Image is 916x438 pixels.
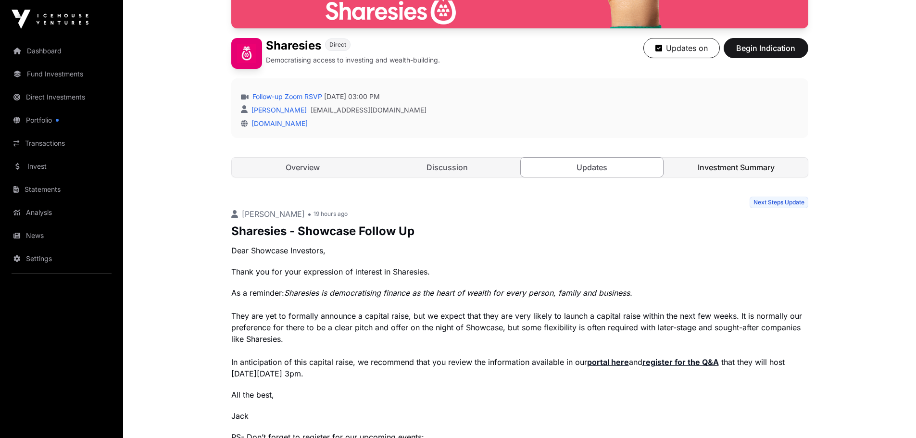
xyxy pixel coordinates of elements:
p: Sharesies - Showcase Follow Up [231,224,808,239]
h1: Sharesies [266,38,321,53]
a: Portfolio [8,110,115,131]
button: Updates on [643,38,720,58]
span: [DATE] 03:00 PM [324,92,380,101]
p: Democratising access to investing and wealth-building. [266,55,440,65]
span: 19 hours ago [314,210,348,218]
a: Analysis [8,202,115,223]
span: Begin Indication [736,42,796,54]
iframe: Chat Widget [868,392,916,438]
a: Fund Investments [8,63,115,85]
a: [EMAIL_ADDRESS][DOMAIN_NAME] [311,105,427,115]
a: [PERSON_NAME] [250,106,307,114]
p: Dear Showcase Investors, [231,245,808,256]
p: Jack [231,410,808,422]
em: Sharesies is democratising finance as the heart of wealth for every person, family and business. [284,288,632,298]
button: Begin Indication [724,38,808,58]
img: Sharesies [231,38,262,69]
a: Begin Indication [724,48,808,57]
a: Settings [8,248,115,269]
nav: Tabs [232,158,808,177]
p: As a reminder: They are yet to formally announce a capital raise, but we expect that they are ver... [231,287,808,379]
a: Invest [8,156,115,177]
span: Next Steps Update [750,197,808,208]
a: Direct Investments [8,87,115,108]
a: Discussion [376,158,519,177]
p: Thank you for your expression of interest in Sharesies. [231,266,808,277]
a: Dashboard [8,40,115,62]
a: register for the Q&A [642,357,719,367]
a: News [8,225,115,246]
a: Follow-up Zoom RSVP [251,92,322,101]
img: Icehouse Ventures Logo [12,10,88,29]
a: Statements [8,179,115,200]
a: portal here [587,357,629,367]
a: Transactions [8,133,115,154]
a: [DOMAIN_NAME] [248,119,308,127]
p: All the best, [231,389,808,400]
a: Investment Summary [665,158,808,177]
a: Updates [520,157,664,177]
span: Direct [329,41,346,49]
p: [PERSON_NAME] • [231,208,312,220]
a: Overview [232,158,375,177]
